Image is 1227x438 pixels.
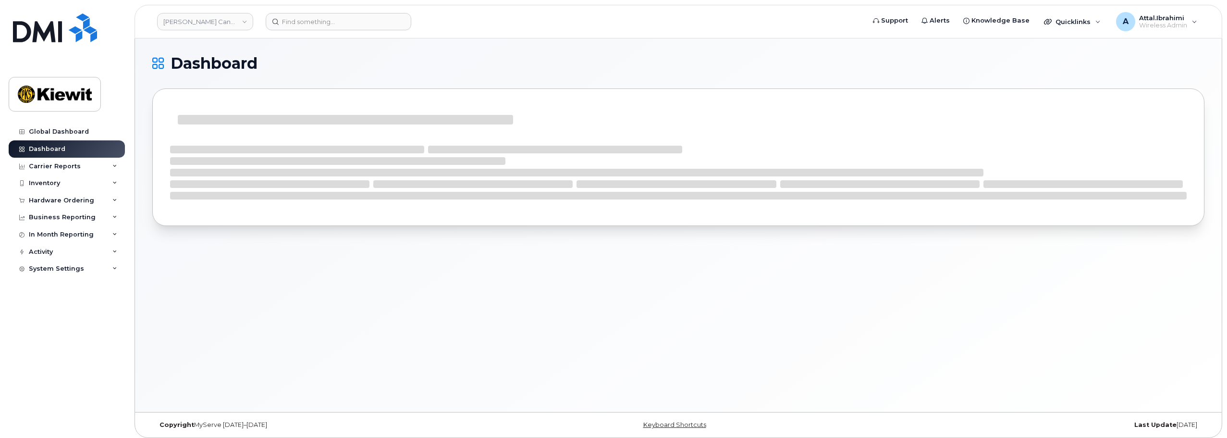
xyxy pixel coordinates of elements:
[152,421,503,429] div: MyServe [DATE]–[DATE]
[171,56,258,71] span: Dashboard
[643,421,706,428] a: Keyboard Shortcuts
[1134,421,1177,428] strong: Last Update
[854,421,1204,429] div: [DATE]
[160,421,194,428] strong: Copyright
